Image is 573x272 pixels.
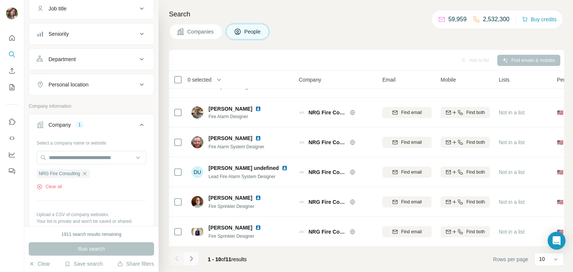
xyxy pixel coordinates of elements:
[466,199,485,205] span: Find both
[309,139,346,146] span: NRG Fire Consulting
[6,164,18,178] button: Feedback
[557,109,563,116] span: 🇺🇸
[557,168,563,176] span: 🇺🇸
[191,107,203,118] img: Avatar
[382,167,432,178] button: Find email
[29,103,154,110] p: Company information
[37,137,146,146] div: Select a company name or website
[255,195,261,201] img: LinkedIn logo
[48,56,76,63] div: Department
[441,107,490,118] button: Find both
[466,169,485,175] span: Find both
[209,135,252,142] span: [PERSON_NAME]
[441,226,490,237] button: Find both
[493,256,528,263] span: Rows per page
[191,196,203,208] img: Avatar
[466,228,485,235] span: Find both
[208,256,247,262] span: results
[499,139,525,145] span: Not in a list
[299,199,305,205] img: Logo of NRG Fire Consulting
[299,139,305,145] img: Logo of NRG Fire Consulting
[557,139,563,146] span: 🇺🇸
[191,226,203,238] img: Avatar
[209,224,252,231] span: [PERSON_NAME]
[401,169,422,175] span: Find email
[48,30,69,38] div: Seniority
[48,81,88,88] div: Personal location
[48,121,71,129] div: Company
[499,199,525,205] span: Not in a list
[191,136,203,148] img: Avatar
[382,107,432,118] button: Find email
[548,232,566,250] div: Open Intercom Messenger
[6,132,18,145] button: Use Surfe API
[244,28,262,35] span: People
[448,15,467,24] p: 59,959
[37,218,146,225] p: Your list is private and won't be saved or shared.
[466,139,485,146] span: Find both
[117,260,154,268] button: Share filters
[382,226,432,237] button: Find email
[382,76,395,83] span: Email
[209,194,252,202] span: [PERSON_NAME]
[37,183,62,190] button: Clear all
[466,109,485,116] span: Find both
[255,106,261,112] img: LinkedIn logo
[282,165,288,171] img: LinkedIn logo
[187,28,215,35] span: Companies
[557,198,563,206] span: 🇺🇸
[499,229,525,235] span: Not in a list
[6,31,18,45] button: Quick start
[309,198,346,206] span: NRG Fire Consulting
[209,174,275,179] span: Lead Fire Alarm System Designer
[557,228,563,235] span: 🇺🇸
[6,115,18,129] button: Use Surfe on LinkedIn
[29,116,154,137] button: Company1
[6,7,18,19] img: Avatar
[209,105,252,113] span: [PERSON_NAME]
[65,260,103,268] button: Save search
[6,48,18,61] button: Search
[441,167,490,178] button: Find both
[522,14,557,25] button: Buy credits
[191,166,203,178] div: DU
[48,5,66,12] div: Job title
[309,109,346,116] span: NRG Fire Consulting
[6,80,18,94] button: My lists
[75,121,84,128] div: 1
[255,135,261,141] img: LinkedIn logo
[499,76,510,83] span: Lists
[401,228,422,235] span: Find email
[299,110,305,116] img: Logo of NRG Fire Consulting
[299,229,305,235] img: Logo of NRG Fire Consulting
[441,137,490,148] button: Find both
[401,139,422,146] span: Find email
[209,234,254,239] span: Fire Sprinkler Designer
[401,109,422,116] span: Find email
[226,256,232,262] span: 11
[382,137,432,148] button: Find email
[188,76,212,83] span: 0 selected
[169,9,564,19] h4: Search
[62,231,122,238] div: 1911 search results remaining
[184,251,199,266] button: Navigate to next page
[209,85,254,90] span: Fire Sprinkler Designer
[483,15,510,24] p: 2,532,300
[6,148,18,161] button: Dashboard
[209,204,254,209] span: Fire Sprinkler Designer
[221,256,226,262] span: of
[299,76,321,83] span: Company
[29,50,154,68] button: Department
[441,196,490,208] button: Find both
[29,260,50,268] button: Clear
[382,196,432,208] button: Find email
[6,64,18,78] button: Enrich CSV
[401,199,422,205] span: Find email
[209,144,264,149] span: Fire Alarm System Designer
[37,211,146,218] p: Upload a CSV of company websites.
[499,169,525,175] span: Not in a list
[299,169,305,175] img: Logo of NRG Fire Consulting
[208,256,221,262] span: 1 - 10
[255,225,261,231] img: LinkedIn logo
[499,110,525,116] span: Not in a list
